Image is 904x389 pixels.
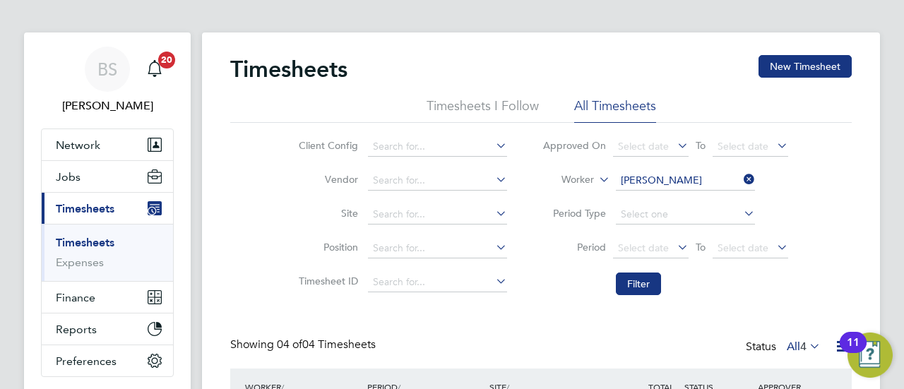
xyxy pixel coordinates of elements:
label: Approved On [542,139,606,152]
li: Timesheets I Follow [427,97,539,123]
span: Reports [56,323,97,336]
button: Jobs [42,161,173,192]
div: Showing [230,337,379,352]
button: New Timesheet [759,55,852,78]
label: Vendor [295,173,358,186]
span: Preferences [56,354,117,368]
span: Jobs [56,170,81,184]
span: Select date [718,140,768,152]
div: 11 [847,342,860,361]
span: 04 of [277,337,302,352]
a: Expenses [56,256,104,269]
span: BS [97,60,117,78]
label: Timesheet ID [295,275,358,287]
span: Select date [618,140,669,152]
span: 04 Timesheets [277,337,376,352]
button: Timesheets [42,193,173,224]
button: Filter [616,273,661,295]
span: Finance [56,291,95,304]
li: All Timesheets [574,97,656,123]
label: Site [295,207,358,220]
input: Search for... [616,171,755,191]
span: 20 [158,52,175,68]
input: Search for... [368,137,507,157]
button: Finance [42,282,173,313]
button: Reports [42,313,173,345]
label: All [787,340,821,354]
input: Search for... [368,171,507,191]
span: 4 [800,340,807,354]
span: To [691,238,710,256]
label: Client Config [295,139,358,152]
label: Period Type [542,207,606,220]
input: Select one [616,205,755,225]
input: Search for... [368,205,507,225]
div: Timesheets [42,224,173,281]
span: Select date [718,241,768,254]
input: Search for... [368,239,507,258]
button: Open Resource Center, 11 new notifications [847,333,893,378]
span: Network [56,138,100,152]
button: Network [42,129,173,160]
button: Preferences [42,345,173,376]
label: Worker [530,173,594,187]
span: Select date [618,241,669,254]
input: Search for... [368,273,507,292]
a: Timesheets [56,236,114,249]
h2: Timesheets [230,55,347,83]
span: Beth Seddon [41,97,174,114]
div: Status [746,337,823,357]
label: Position [295,241,358,253]
a: 20 [141,47,169,92]
a: BS[PERSON_NAME] [41,47,174,114]
span: Timesheets [56,202,114,215]
span: To [691,136,710,155]
label: Period [542,241,606,253]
